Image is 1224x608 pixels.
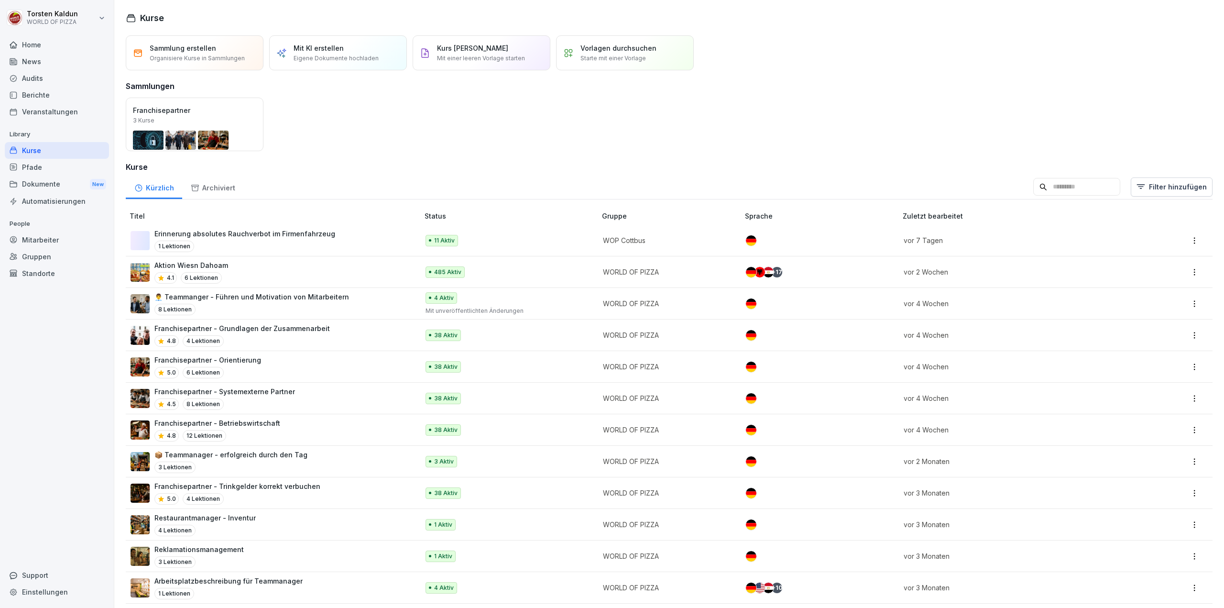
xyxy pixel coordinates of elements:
img: de.svg [746,488,756,498]
p: vor 3 Monaten [904,551,1122,561]
img: de.svg [746,235,756,246]
p: 6 Lektionen [183,367,224,378]
p: Franchisepartner - Trinkgelder korrekt verbuchen [154,481,320,491]
p: 👨‍💼 Teammanger - Führen und Motivation von Mitarbeitern [154,292,349,302]
p: vor 2 Wochen [904,267,1122,277]
p: 4.8 [167,337,176,345]
p: WORLD OF PIZZA [603,267,730,277]
img: c6ahff3tpkyjer6p5tw961a1.png [131,389,150,408]
p: 4 Lektionen [183,493,224,505]
p: 38 Aktiv [434,331,458,340]
div: Mitarbeiter [5,232,109,248]
p: Gruppe [602,211,741,221]
p: Sammlung erstellen [150,43,216,53]
img: jg5uy95jeicgu19gkip2jpcz.png [131,326,150,345]
h1: Kurse [140,11,164,24]
img: us.svg [754,583,765,593]
a: Pfade [5,159,109,176]
p: 3 Kurse [133,116,154,125]
p: 3 Lektionen [154,462,196,473]
div: New [90,179,106,190]
a: Kürzlich [126,175,182,199]
p: 4 Aktiv [434,584,454,592]
p: Mit KI erstellen [294,43,344,53]
img: ofkaf57qe2vyr6d9h2nm8kkd.png [131,452,150,471]
img: bsaovmw8zq5rho4tj0mrlz8w.png [131,420,150,440]
p: 4.1 [167,274,174,282]
p: WORLD OF PIZZA [603,393,730,403]
a: Audits [5,70,109,87]
h3: Sammlungen [126,80,175,92]
p: WORLD OF PIZZA [603,330,730,340]
p: Eigene Dokumente hochladen [294,54,379,63]
p: 485 Aktiv [434,268,461,276]
p: WORLD OF PIZZA [603,425,730,435]
a: Veranstaltungen [5,103,109,120]
p: 38 Aktiv [434,489,458,497]
p: Aktion Wiesn Dahoam [154,260,228,270]
p: 4.8 [167,431,176,440]
p: WORLD OF PIZZA [603,520,730,530]
p: 38 Aktiv [434,426,458,434]
p: vor 4 Wochen [904,298,1122,309]
img: eg.svg [763,267,774,277]
p: 8 Lektionen [183,398,224,410]
p: vor 2 Monaten [904,456,1122,466]
a: Gruppen [5,248,109,265]
a: Home [5,36,109,53]
div: + 10 [772,583,782,593]
p: vor 3 Monaten [904,488,1122,498]
p: 4 Lektionen [183,335,224,347]
img: de.svg [746,362,756,372]
p: Mit einer leeren Vorlage starten [437,54,525,63]
p: 5.0 [167,495,176,503]
p: Titel [130,211,421,221]
p: Kurs [PERSON_NAME] [437,43,508,53]
a: Standorte [5,265,109,282]
p: Franchisepartner - Betriebswirtschaft [154,418,280,428]
p: WORLD OF PIZZA [603,488,730,498]
p: Franchisepartner [133,105,256,115]
p: Zuletzt bearbeitet [903,211,1134,221]
p: 5.0 [167,368,176,377]
p: Starte mit einer Vorlage [580,54,646,63]
p: Franchisepartner - Systemexterne Partner [154,387,295,397]
p: Arbeitsplatzbeschreibung für Teammanager [154,576,303,586]
p: Library [5,127,109,142]
p: WORLD OF PIZZA [603,583,730,593]
a: News [5,53,109,70]
img: ohhd80l18yea4i55etg45yot.png [131,294,150,313]
img: cvpl9dphsaj6te37tr820l4c.png [131,484,150,503]
p: 📦 Teammanager - erfolgreich durch den Tag [154,450,307,460]
p: Mit unveröffentlichten Änderungen [426,307,587,315]
p: WORLD OF PIZZA [603,551,730,561]
p: Organisiere Kurse in Sammlungen [150,54,245,63]
p: Status [425,211,598,221]
a: Kurse [5,142,109,159]
div: Support [5,567,109,584]
p: 1 Lektionen [154,588,194,599]
a: Berichte [5,87,109,103]
div: Automatisierungen [5,193,109,210]
p: vor 4 Wochen [904,393,1122,403]
img: de.svg [746,551,756,562]
a: Archiviert [182,175,243,199]
p: vor 3 Monaten [904,520,1122,530]
p: 38 Aktiv [434,363,458,371]
img: de.svg [746,520,756,530]
p: 8 Lektionen [154,304,196,315]
p: WOP Cottbus [603,235,730,245]
a: Einstellungen [5,584,109,600]
img: de.svg [746,298,756,309]
p: 1 Aktiv [434,552,452,561]
p: 1 Aktiv [434,520,452,529]
p: vor 4 Wochen [904,362,1122,372]
p: Sprache [745,211,899,221]
p: WORLD OF PIZZA [27,19,78,25]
